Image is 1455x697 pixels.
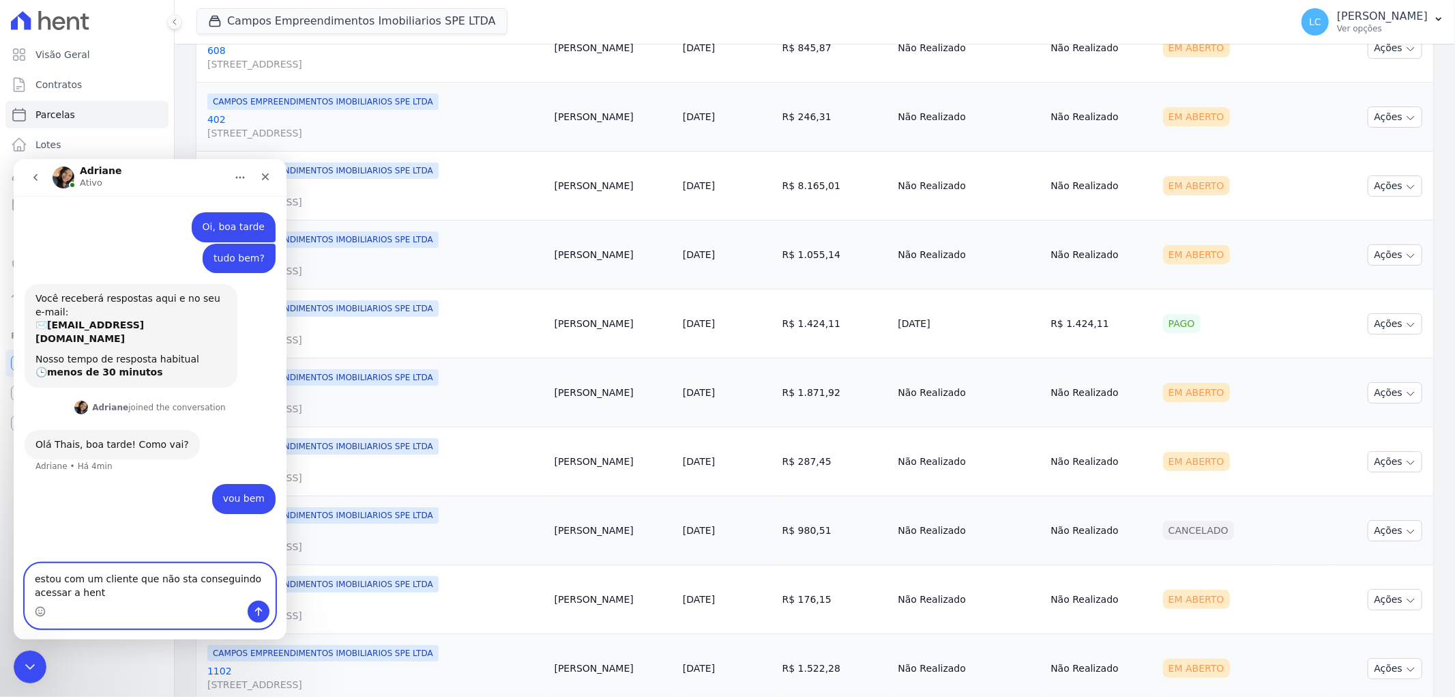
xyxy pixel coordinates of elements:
[207,251,544,278] a: 504[STREET_ADDRESS]
[683,180,715,191] a: [DATE]
[78,242,212,255] div: joined the conversation
[207,162,439,179] span: CAMPOS EMPREENDIMENTOS IMOBILIARIOS SPE LTDA
[549,358,677,427] td: [PERSON_NAME]
[1045,289,1158,358] td: R$ 1.424,11
[199,325,262,355] div: vou bem
[1045,496,1158,565] td: Não Realizado
[892,427,1045,496] td: Não Realizado
[1163,383,1230,402] div: Em Aberto
[207,94,439,110] span: CAMPOS EMPREENDIMENTOS IMOBILIARIOS SPE LTDA
[207,44,544,71] a: 608[STREET_ADDRESS]
[209,333,251,347] div: vou bem
[683,111,715,122] a: [DATE]
[549,221,677,289] td: [PERSON_NAME]
[35,48,90,61] span: Visão Geral
[1368,106,1422,128] button: Ações
[892,14,1045,83] td: Não Realizado
[777,289,893,358] td: R$ 1.424,11
[777,221,893,289] td: R$ 1.055,14
[5,101,168,128] a: Parcelas
[777,427,893,496] td: R$ 287,45
[1163,314,1201,333] div: Pago
[892,152,1045,221] td: Não Realizado
[1368,589,1422,610] button: Ações
[196,8,508,34] button: Campos Empreendimentos Imobiliarios SPE LTDA
[207,264,544,278] span: [STREET_ADDRESS]
[207,540,544,554] span: [STREET_ADDRESS]
[1163,521,1234,540] div: Cancelado
[683,525,715,536] a: [DATE]
[5,191,168,218] a: Minha Carteira
[5,71,168,98] a: Contratos
[207,369,439,386] span: CAMPOS EMPREENDIMENTOS IMOBILIARIOS SPE LTDA
[892,83,1045,152] td: Não Realizado
[892,221,1045,289] td: Não Realizado
[683,249,715,260] a: [DATE]
[207,645,439,662] span: CAMPOS EMPREENDIMENTOS IMOBILIARIOS SPE LTDA
[549,83,677,152] td: [PERSON_NAME]
[892,358,1045,427] td: Não Realizado
[683,594,715,605] a: [DATE]
[5,350,168,377] a: Recebíveis
[5,131,168,158] a: Lotes
[1163,38,1230,57] div: Em Aberto
[1368,520,1422,541] button: Ações
[35,138,61,152] span: Lotes
[5,281,168,309] a: Troca de Arquivos
[22,160,130,185] b: [EMAIL_ADDRESS][DOMAIN_NAME]
[234,442,256,464] button: Enviar uma mensagem
[683,42,715,53] a: [DATE]
[777,83,893,152] td: R$ 246,31
[11,271,186,301] div: Olá Thais, boa tarde! Como vai?Adriane • Há 4min
[14,651,46,683] iframe: Intercom live chat
[35,108,75,122] span: Parcelas
[1163,590,1230,609] div: Em Aberto
[1368,451,1422,472] button: Ações
[5,251,168,279] a: Negativação
[1368,313,1422,335] button: Ações
[1045,14,1158,83] td: Não Realizado
[207,319,544,347] a: 1002[STREET_ADDRESS]
[549,565,677,634] td: [PERSON_NAME]
[1368,38,1422,59] button: Ações
[207,471,544,485] span: [STREET_ADDRESS]
[892,565,1045,634] td: Não Realizado
[1337,23,1428,34] p: Ver opções
[1045,83,1158,152] td: Não Realizado
[11,240,262,271] div: Adriane diz…
[683,456,715,467] a: [DATE]
[207,507,439,524] span: CAMPOS EMPREENDIMENTOS IMOBILIARIOS SPE LTDA
[1368,244,1422,266] button: Ações
[35,78,82,91] span: Contratos
[11,271,262,326] div: Adriane diz…
[777,14,893,83] td: R$ 845,87
[1368,658,1422,679] button: Ações
[207,609,544,623] span: [STREET_ADDRESS]
[207,438,439,455] span: CAMPOS EMPREENDIMENTOS IMOBILIARIOS SPE LTDA
[1163,659,1230,678] div: Em Aberto
[22,194,213,221] div: Nosso tempo de resposta habitual 🕒
[549,427,677,496] td: [PERSON_NAME]
[207,457,544,485] a: 602[STREET_ADDRESS]
[207,402,544,416] span: [STREET_ADDRESS]
[207,576,439,593] span: CAMPOS EMPREENDIMENTOS IMOBILIARIOS SPE LTDA
[1309,17,1321,27] span: LC
[207,664,544,692] a: 1102[STREET_ADDRESS]
[1045,565,1158,634] td: Não Realizado
[207,678,544,692] span: [STREET_ADDRESS]
[207,126,544,140] span: [STREET_ADDRESS]
[5,380,168,407] a: Conta Hent
[1045,427,1158,496] td: Não Realizado
[777,152,893,221] td: R$ 8.165,01
[207,195,544,209] span: [STREET_ADDRESS]
[549,289,677,358] td: [PERSON_NAME]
